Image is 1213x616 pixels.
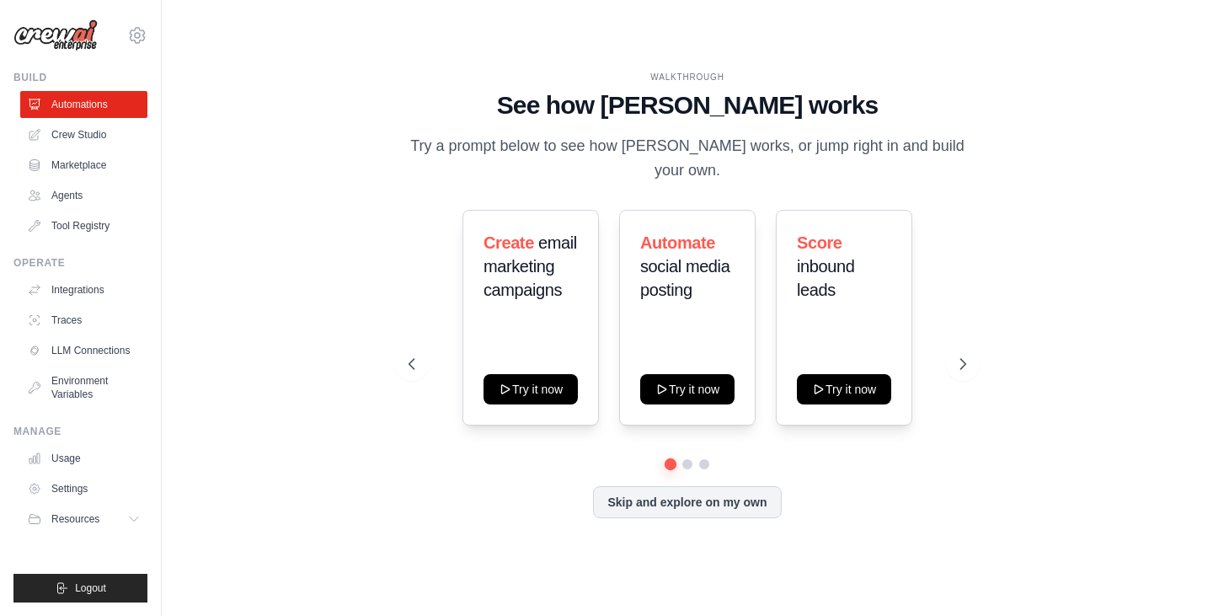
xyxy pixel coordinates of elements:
a: LLM Connections [20,337,147,364]
p: Try a prompt below to see how [PERSON_NAME] works, or jump right in and build your own. [409,134,966,184]
div: Build [13,71,147,84]
button: Skip and explore on my own [593,486,781,518]
div: Manage [13,425,147,438]
a: Environment Variables [20,367,147,408]
span: social media posting [640,257,729,299]
span: Create [484,233,534,252]
a: Integrations [20,276,147,303]
div: WALKTHROUGH [409,71,966,83]
a: Settings [20,475,147,502]
button: Try it now [640,374,735,404]
span: Automate [640,233,715,252]
span: inbound leads [797,257,854,299]
a: Traces [20,307,147,334]
h1: See how [PERSON_NAME] works [409,90,966,121]
span: email marketing campaigns [484,233,577,299]
a: Usage [20,445,147,472]
a: Crew Studio [20,121,147,148]
button: Try it now [484,374,578,404]
div: Operate [13,256,147,270]
button: Logout [13,574,147,603]
a: Marketplace [20,152,147,179]
button: Try it now [797,374,891,404]
button: Resources [20,506,147,533]
span: Logout [75,581,106,595]
a: Automations [20,91,147,118]
span: Score [797,233,842,252]
a: Tool Registry [20,212,147,239]
a: Agents [20,182,147,209]
span: Resources [51,512,99,526]
img: Logo [13,19,98,51]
